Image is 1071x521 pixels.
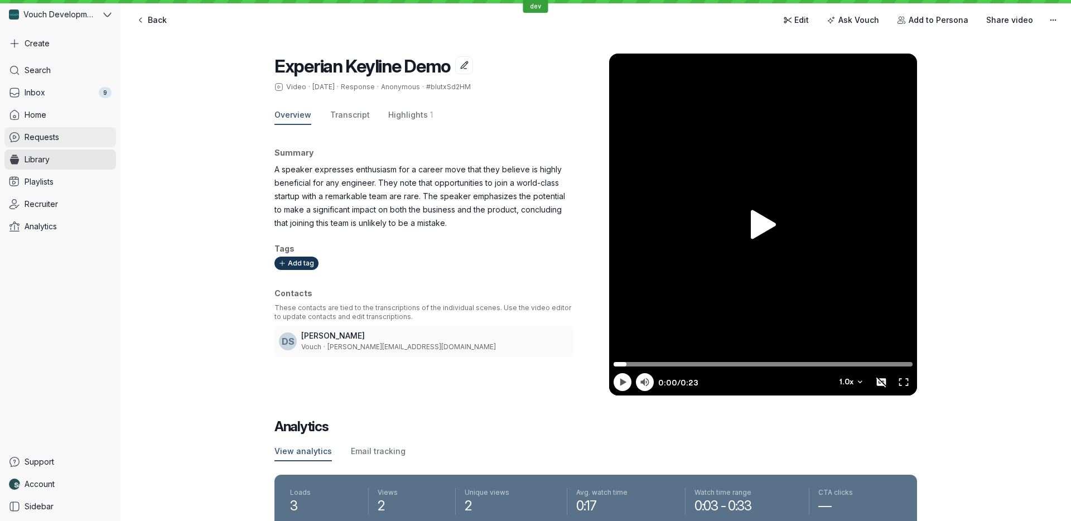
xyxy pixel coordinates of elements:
[351,446,406,457] span: Email tracking
[4,83,116,103] a: Inbox9
[25,109,46,120] span: Home
[4,474,116,494] a: Nathan Weinstock avatarAccount
[274,257,319,270] button: Add tag
[4,452,116,472] a: Support
[330,109,370,120] span: Transcript
[4,149,116,170] a: Library
[25,38,50,49] span: Create
[4,60,116,80] a: Search
[335,83,341,91] span: ·
[4,496,116,517] a: Sidebar
[4,4,101,25] div: Vouch Development Team
[420,83,426,91] span: ·
[25,221,57,232] span: Analytics
[455,56,473,74] button: Edit title
[25,501,54,512] span: Sidebar
[312,83,335,91] span: [DATE]
[818,497,901,515] span: —
[25,456,54,467] span: Support
[4,172,116,192] a: Playlists
[25,199,58,210] span: Recruiter
[274,55,451,77] span: Experian Keyline Demo
[378,497,446,515] span: 2
[25,479,55,490] span: Account
[9,479,20,490] img: Nathan Weinstock avatar
[25,132,59,143] span: Requests
[286,83,306,91] span: Video
[381,83,420,91] span: Anonymous
[274,148,313,157] span: Summary
[426,83,471,91] span: #bIutxSd2HM
[148,15,167,26] span: Back
[820,11,886,29] button: Ask Vouch
[4,194,116,214] a: Recruiter
[274,244,295,253] span: Tags
[274,288,312,298] span: Contacts
[290,497,359,515] span: 3
[388,109,428,120] span: Highlights
[25,176,54,187] span: Playlists
[4,216,116,237] a: Analytics
[986,15,1033,26] span: Share video
[818,488,901,497] span: CTA clicks
[430,109,433,120] span: 1
[576,488,676,497] span: Avg. watch time
[375,83,381,91] span: ·
[890,11,975,29] button: Add to Persona
[25,65,51,76] span: Search
[694,488,800,497] span: Watch time range
[274,418,917,436] h2: Analytics
[288,336,295,347] span: S
[25,87,45,98] span: Inbox
[282,336,288,347] span: D
[794,15,809,26] span: Edit
[9,9,19,20] img: Vouch Development Team avatar
[274,109,311,120] span: Overview
[274,303,573,321] p: These contacts are tied to the transcriptions of the individual scenes. Use the video editor to u...
[25,154,50,165] span: Library
[4,105,116,125] a: Home
[23,9,95,20] span: Vouch Development Team
[306,83,312,91] span: ·
[378,488,446,497] span: Views
[341,83,375,91] span: Response
[980,11,1040,29] button: Share video
[465,497,558,515] span: 2
[274,446,332,457] span: View analytics
[838,15,879,26] span: Ask Vouch
[301,330,569,341] h3: [PERSON_NAME]
[4,4,116,25] button: Vouch Development Team avatarVouch Development Team
[576,497,676,515] span: 0:17
[694,497,800,515] span: 0:03 - 0:33
[274,163,573,230] p: A speaker expresses enthusiasm for a career move that they believe is highly beneficial for any e...
[4,127,116,147] a: Requests
[4,33,116,54] button: Create
[909,15,968,26] span: Add to Persona
[129,11,173,29] a: Back
[301,342,321,351] span: Vouch
[1044,11,1062,29] button: More actions
[465,488,558,497] span: Unique views
[327,342,496,351] span: [PERSON_NAME][EMAIL_ADDRESS][DOMAIN_NAME]
[321,342,327,351] span: ·
[99,87,112,98] div: 9
[290,488,359,497] span: Loads
[776,11,816,29] a: Edit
